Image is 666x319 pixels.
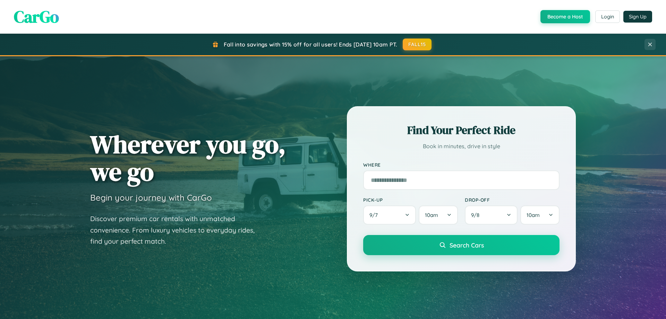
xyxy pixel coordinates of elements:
[465,205,518,225] button: 9/8
[224,41,398,48] span: Fall into savings with 15% off for all users! Ends [DATE] 10am PT.
[425,212,438,218] span: 10am
[471,212,483,218] span: 9 / 8
[403,39,432,50] button: FALL15
[90,131,286,185] h1: Wherever you go, we go
[363,235,560,255] button: Search Cars
[14,5,59,28] span: CarGo
[369,212,381,218] span: 9 / 7
[540,10,590,23] button: Become a Host
[419,205,458,225] button: 10am
[527,212,540,218] span: 10am
[363,205,416,225] button: 9/7
[623,11,652,23] button: Sign Up
[363,123,560,138] h2: Find Your Perfect Ride
[90,192,212,203] h3: Begin your journey with CarGo
[450,241,484,249] span: Search Cars
[520,205,560,225] button: 10am
[363,162,560,168] label: Where
[363,141,560,151] p: Book in minutes, drive in style
[363,197,458,203] label: Pick-up
[595,10,620,23] button: Login
[465,197,560,203] label: Drop-off
[90,213,264,247] p: Discover premium car rentals with unmatched convenience. From luxury vehicles to everyday rides, ...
